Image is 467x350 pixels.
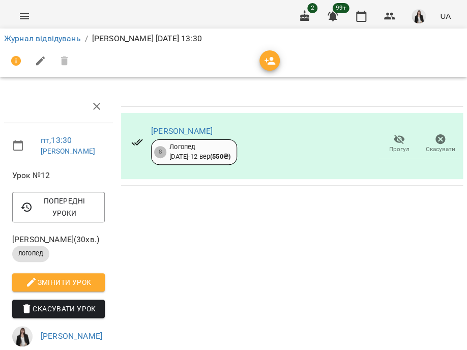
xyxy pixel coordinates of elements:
span: Змінити урок [20,276,97,288]
span: 99+ [333,3,349,13]
span: Попередні уроки [20,195,97,219]
button: UA [436,7,455,25]
div: Логопед [DATE] - 12 вер [169,142,230,161]
span: 2 [307,3,317,13]
span: UA [440,11,451,21]
b: ( 550 ₴ ) [210,153,230,160]
button: Попередні уроки [12,192,105,222]
button: Прогул [378,130,420,158]
a: [PERSON_NAME] [41,147,95,155]
span: Урок №12 [12,169,105,182]
a: [PERSON_NAME] [41,331,102,341]
img: 6be5f68e7f567926e92577630b8ad8eb.jpg [12,326,33,346]
li: / [85,33,88,45]
p: [PERSON_NAME] [DATE] 13:30 [92,33,202,45]
a: Журнал відвідувань [4,34,81,43]
button: Змінити урок [12,273,105,291]
span: [PERSON_NAME] ( 30 хв. ) [12,234,105,246]
span: Скасувати [426,145,455,154]
img: 6be5f68e7f567926e92577630b8ad8eb.jpg [412,9,426,23]
button: Menu [12,4,37,28]
button: Скасувати Урок [12,300,105,318]
span: Скасувати Урок [20,303,97,315]
a: пт , 13:30 [41,135,72,145]
a: [PERSON_NAME] [151,126,213,136]
button: Скасувати [420,130,461,158]
span: Прогул [389,145,410,154]
span: логопед [12,249,49,258]
div: 8 [154,146,166,158]
nav: breadcrumb [4,33,463,45]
